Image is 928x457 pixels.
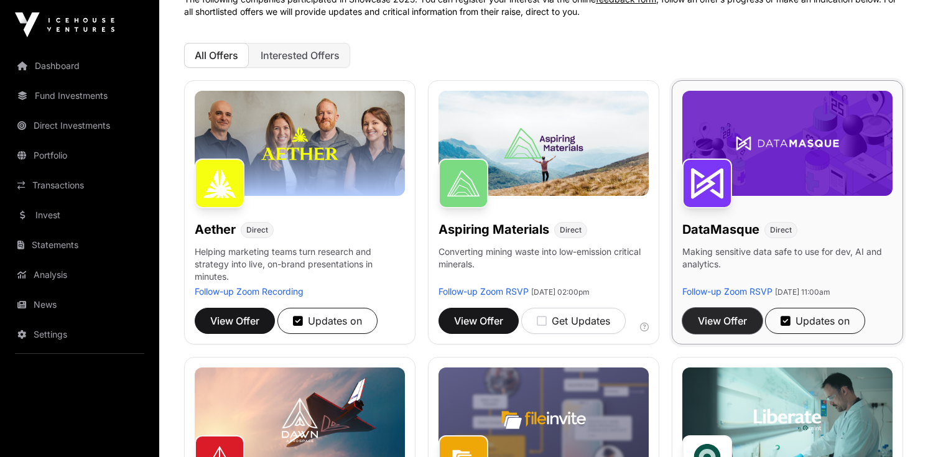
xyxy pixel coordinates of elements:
span: All Offers [195,49,238,62]
span: View Offer [454,313,503,328]
p: Making sensitive data safe to use for dev, AI and analytics. [682,246,893,285]
a: Transactions [10,172,149,199]
img: Aether [195,159,244,208]
span: [DATE] 02:00pm [531,287,590,297]
button: View Offer [682,308,763,334]
button: Interested Offers [250,43,350,68]
button: Updates on [765,308,865,334]
img: DataMasque [682,159,732,208]
span: Direct [560,225,582,235]
span: [DATE] 11:00am [775,287,830,297]
img: Icehouse Ventures Logo [15,12,114,37]
a: Direct Investments [10,112,149,139]
h1: DataMasque [682,221,759,238]
a: Statements [10,231,149,259]
a: Fund Investments [10,82,149,109]
span: View Offer [698,313,747,328]
a: News [10,291,149,318]
div: Updates on [781,313,850,328]
p: Converting mining waste into low-emission critical minerals. [438,246,649,285]
div: Get Updates [537,313,610,328]
button: Updates on [277,308,378,334]
div: Updates on [293,313,362,328]
h1: Aspiring Materials [438,221,549,238]
a: Analysis [10,261,149,289]
a: Portfolio [10,142,149,169]
a: Follow-up Zoom Recording [195,286,304,297]
button: Get Updates [521,308,626,334]
iframe: Chat Widget [866,397,928,457]
h1: Aether [195,221,236,238]
img: DataMasque-Banner.jpg [682,91,893,196]
a: Dashboard [10,52,149,80]
span: Interested Offers [261,49,340,62]
button: All Offers [184,43,249,68]
button: View Offer [195,308,275,334]
img: Aspiring Materials [438,159,488,208]
a: Follow-up Zoom RSVP [682,286,773,297]
a: Follow-up Zoom RSVP [438,286,529,297]
p: Helping marketing teams turn research and strategy into live, on-brand presentations in minutes. [195,246,405,285]
button: View Offer [438,308,519,334]
img: Aether-Banner.jpg [195,91,405,196]
a: Invest [10,201,149,229]
span: View Offer [210,313,259,328]
span: Direct [770,225,792,235]
a: Settings [10,321,149,348]
img: Aspiring-Banner.jpg [438,91,649,196]
span: Direct [246,225,268,235]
